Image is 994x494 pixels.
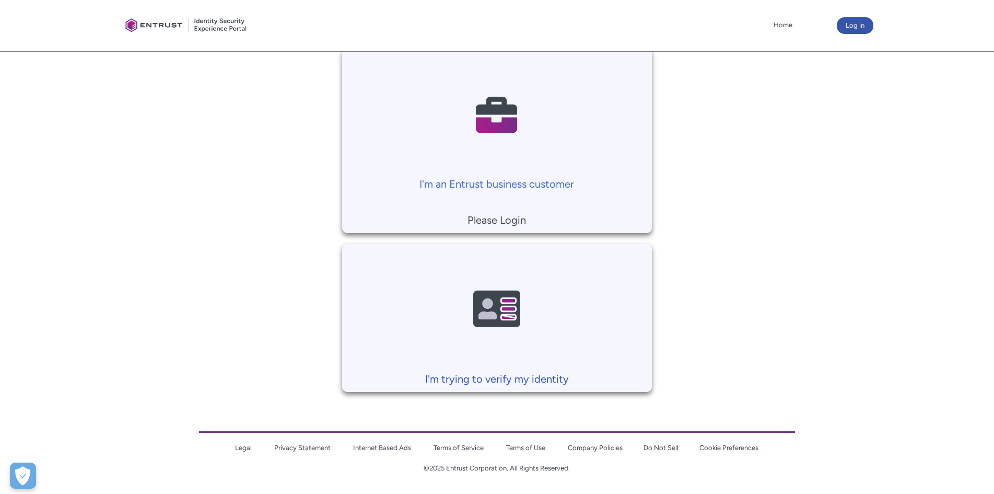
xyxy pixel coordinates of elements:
iframe: Qualified Messenger [984,484,994,494]
a: I'm trying to verify my identity [342,244,652,387]
a: Privacy Statement [274,444,331,452]
a: Terms of Service [434,444,484,452]
a: Internet Based Ads [353,444,411,452]
img: Contact Support [447,254,546,366]
img: Contact Support [447,59,546,171]
a: Home [771,17,795,33]
a: Cookie Preferences [699,444,758,452]
p: Please Login [347,212,647,228]
p: I'm trying to verify my identity [347,371,647,387]
a: Company Policies [568,444,623,452]
p: I'm an Entrust business customer [347,176,647,192]
div: Cookie Preferences [10,463,36,489]
a: I'm an Entrust business customer [342,48,652,192]
a: Legal [235,444,252,452]
p: ©2025 Entrust Corporation. All Rights Reserved. [199,463,796,474]
button: Open Preferences [10,463,36,489]
button: Log in [837,17,873,34]
a: Do Not Sell [644,444,679,452]
a: Terms of Use [506,444,545,452]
